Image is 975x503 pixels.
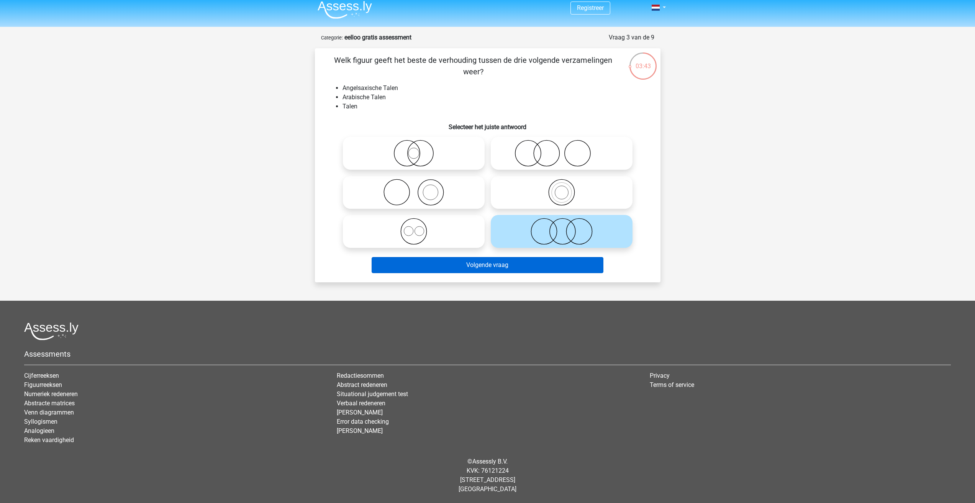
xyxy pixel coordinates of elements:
a: Figuurreeksen [24,381,62,388]
a: Reken vaardigheid [24,436,74,444]
img: Assessly logo [24,322,79,340]
strong: eelloo gratis assessment [344,34,411,41]
a: Privacy [650,372,670,379]
a: [PERSON_NAME] [337,409,383,416]
li: Angelsaxische Talen [342,84,648,93]
div: © KVK: 76121224 [STREET_ADDRESS] [GEOGRAPHIC_DATA] [18,451,957,500]
a: Venn diagrammen [24,409,74,416]
a: Assessly B.V. [472,458,508,465]
p: Welk figuur geeft het beste de verhouding tussen de drie volgende verzamelingen weer? [327,54,619,77]
a: Error data checking [337,418,389,425]
a: Situational judgement test [337,390,408,398]
a: Redactiesommen [337,372,384,379]
button: Volgende vraag [372,257,603,273]
a: Analogieen [24,427,54,434]
a: Verbaal redeneren [337,400,385,407]
a: Numeriek redeneren [24,390,78,398]
div: Vraag 3 van de 9 [609,33,654,42]
img: Assessly [318,1,372,19]
div: 03:43 [629,52,657,71]
a: Registreer [577,4,604,11]
li: Talen [342,102,648,111]
li: Arabische Talen [342,93,648,102]
small: Categorie: [321,35,343,41]
a: [PERSON_NAME] [337,427,383,434]
a: Abstracte matrices [24,400,75,407]
a: Terms of service [650,381,694,388]
h5: Assessments [24,349,951,359]
a: Cijferreeksen [24,372,59,379]
a: Syllogismen [24,418,57,425]
a: Abstract redeneren [337,381,387,388]
h6: Selecteer het juiste antwoord [327,117,648,131]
